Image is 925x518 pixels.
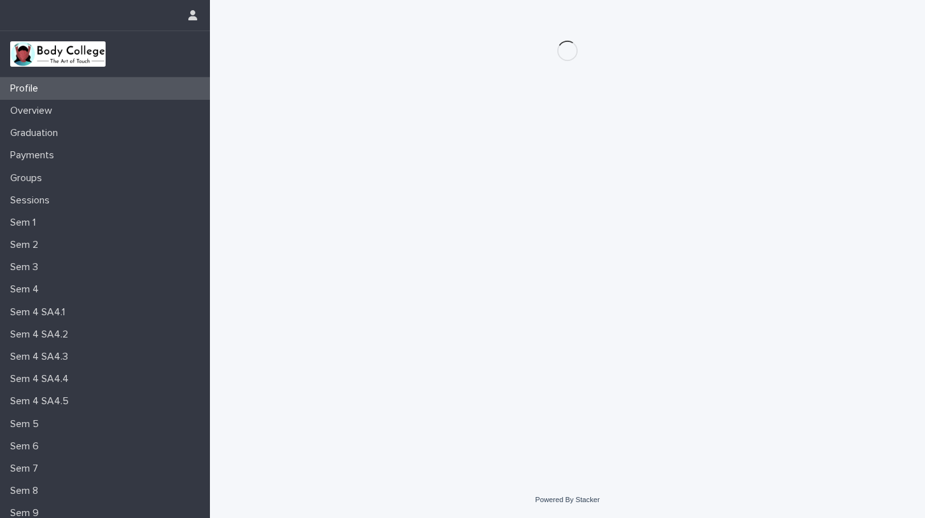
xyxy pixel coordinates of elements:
[5,306,75,318] p: Sem 4 SA4.1
[5,463,48,475] p: Sem 7
[5,373,79,385] p: Sem 4 SA4.4
[5,440,49,453] p: Sem 6
[5,351,78,363] p: Sem 4 SA4.3
[5,283,49,296] p: Sem 4
[5,127,68,139] p: Graduation
[5,105,62,117] p: Overview
[5,395,79,407] p: Sem 4 SA4.5
[5,418,49,430] p: Sem 5
[5,217,46,229] p: Sem 1
[5,485,48,497] p: Sem 8
[10,41,106,67] img: xvtzy2PTuGgGH0xbwGb2
[535,496,599,503] a: Powered By Stacker
[5,239,48,251] p: Sem 2
[5,149,64,161] p: Payments
[5,329,78,341] p: Sem 4 SA4.2
[5,194,60,207] p: Sessions
[5,172,52,184] p: Groups
[5,83,48,95] p: Profile
[5,261,48,273] p: Sem 3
